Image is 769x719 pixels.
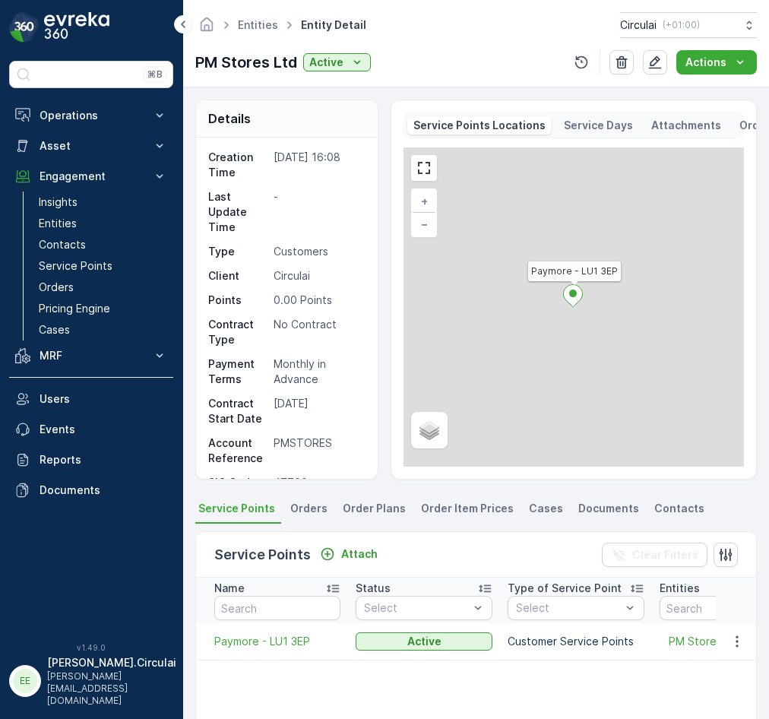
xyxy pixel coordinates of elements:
span: Documents [578,501,639,516]
p: ( +01:00 ) [663,19,700,31]
span: Orders [290,501,328,516]
a: Paymore - LU1 3EP [214,634,340,649]
p: Client [208,268,267,283]
p: 47799 [274,475,362,490]
a: Entities [238,18,278,31]
p: Active [309,55,343,70]
p: Documents [40,483,167,498]
p: Circulai [620,17,657,33]
p: Points [208,293,267,308]
a: Cases [33,319,173,340]
p: Monthly in Advance [274,356,362,387]
p: Select [516,600,621,616]
p: Reports [40,452,167,467]
p: Contract Type [208,317,267,347]
span: Cases [529,501,563,516]
a: Layers [413,413,446,447]
a: Reports [9,445,173,475]
p: [DATE] [274,396,362,426]
p: Orders [39,280,74,295]
button: MRF [9,340,173,371]
p: SIC Code [208,475,267,490]
p: Entities [660,581,700,596]
p: No Contract [274,317,362,347]
p: Engagement [40,169,143,184]
button: Engagement [9,161,173,192]
span: Order Plans [343,501,406,516]
button: Active [356,632,492,651]
p: Status [356,581,391,596]
p: Creation Time [208,150,267,180]
p: Last Update Time [208,189,267,235]
p: [PERSON_NAME][EMAIL_ADDRESS][DOMAIN_NAME] [47,670,176,707]
a: Service Points [33,255,173,277]
p: Contract Start Date [208,396,267,426]
a: Insights [33,192,173,213]
a: Zoom In [413,190,435,213]
p: PM Stores Ltd [195,51,297,74]
a: Contacts [33,234,173,255]
p: Cases [39,322,70,337]
p: Name [214,581,245,596]
span: − [421,217,429,230]
p: Details [208,109,251,128]
a: Users [9,384,173,414]
p: Attach [341,546,378,562]
button: Circulai(+01:00) [620,12,757,38]
button: Operations [9,100,173,131]
p: Circulai [274,268,362,283]
span: + [421,195,428,207]
button: Asset [9,131,173,161]
p: Clear Filters [632,547,698,562]
span: Entity Detail [298,17,369,33]
p: Select [364,600,469,616]
p: Service Points Locations [413,118,546,133]
p: Service Points [39,258,112,274]
a: Events [9,414,173,445]
button: Attach [314,545,384,563]
p: [DATE] 16:08 [274,150,362,180]
a: Homepage [198,22,215,35]
a: Documents [9,475,173,505]
a: Zoom Out [413,213,435,236]
p: MRF [40,348,143,363]
p: ⌘B [147,68,163,81]
p: Type of Service Point [508,581,622,596]
span: Service Points [198,501,275,516]
p: Customers [274,244,362,259]
p: Account Reference [208,436,267,466]
p: Service Days [564,118,633,133]
input: Search [214,596,340,620]
p: Contacts [39,237,86,252]
p: Attachments [651,118,721,133]
p: Payment Terms [208,356,267,387]
a: Pricing Engine [33,298,173,319]
div: EE [13,669,37,693]
span: Order Item Prices [421,501,514,516]
p: Operations [40,108,143,123]
p: Actions [685,55,726,70]
p: Type [208,244,267,259]
a: Entities [33,213,173,234]
p: Pricing Engine [39,301,110,316]
p: Asset [40,138,143,154]
p: Entities [39,216,77,231]
p: - [274,189,362,235]
img: logo [9,12,40,43]
button: Active [303,53,371,71]
p: [PERSON_NAME].Circulai [47,655,176,670]
p: Users [40,391,167,407]
button: EE[PERSON_NAME].Circulai[PERSON_NAME][EMAIL_ADDRESS][DOMAIN_NAME] [9,655,173,707]
p: Events [40,422,167,437]
button: Actions [676,50,757,74]
a: Orders [33,277,173,298]
span: v 1.49.0 [9,643,173,652]
span: Contacts [654,501,704,516]
img: logo_dark-DEwI_e13.png [44,12,109,43]
p: 0.00 Points [274,293,362,308]
p: Active [407,634,441,649]
button: Clear Filters [602,543,707,567]
a: View Fullscreen [413,157,435,179]
p: PMSTORES [274,436,362,466]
